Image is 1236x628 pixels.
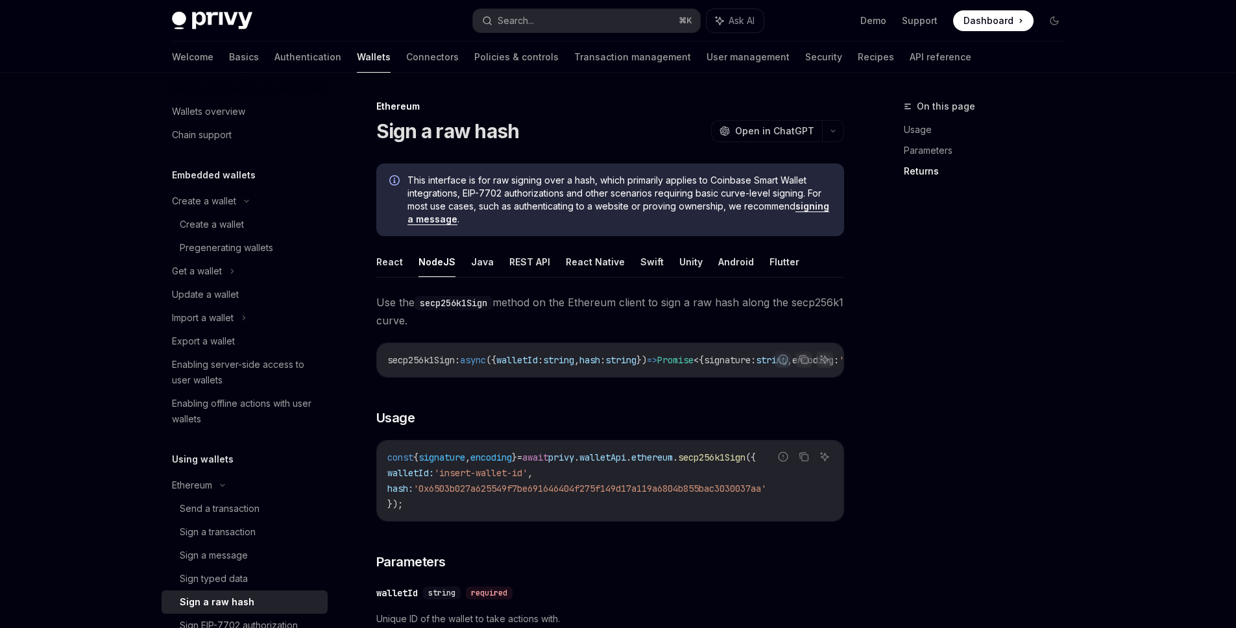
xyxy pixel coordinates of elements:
span: signature [704,354,751,366]
a: Sign typed data [162,567,328,590]
span: ({ [486,354,496,366]
a: Wallets overview [162,100,328,123]
button: Unity [679,247,703,277]
span: Parameters [376,553,446,571]
h5: Using wallets [172,452,234,467]
span: string [543,354,574,366]
span: encoding [792,354,834,366]
h5: Embedded wallets [172,167,256,183]
div: Ethereum [376,100,844,113]
span: : [455,354,460,366]
span: }) [636,354,647,366]
a: Chain support [162,123,328,147]
span: }); [387,498,403,510]
a: Enabling server-side access to user wallets [162,353,328,392]
span: : [751,354,756,366]
div: Update a wallet [172,287,239,302]
button: Copy the contents from the code block [795,351,812,368]
span: => [647,354,657,366]
span: secp256k1Sign [678,452,745,463]
button: Search...⌘K [473,9,700,32]
a: Connectors [406,42,459,73]
span: walletApi [579,452,626,463]
span: ethereum [631,452,673,463]
button: Flutter [769,247,799,277]
button: Ask AI [816,448,833,465]
div: Sign a transaction [180,524,256,540]
button: React Native [566,247,625,277]
span: : [834,354,839,366]
a: Wallets [357,42,391,73]
span: On this page [917,99,975,114]
span: { [413,452,418,463]
a: Transaction management [574,42,691,73]
button: Swift [640,247,664,277]
button: Report incorrect code [775,351,792,368]
span: const [387,452,413,463]
span: hash [579,354,600,366]
span: '0x6503b027a625549f7be691646404f275f149d17a119a6804b855bac3030037aa' [413,483,766,494]
div: Sign a message [180,548,248,563]
a: Export a wallet [162,330,328,353]
div: walletId [376,586,418,599]
span: string [428,588,455,598]
a: Parameters [904,140,1075,161]
div: Send a transaction [180,501,260,516]
a: Sign a raw hash [162,590,328,614]
div: Enabling server-side access to user wallets [172,357,320,388]
div: Sign a raw hash [180,594,254,610]
span: Use the method on the Ethereum client to sign a raw hash along the secp256k1 curve. [376,293,844,330]
span: : [538,354,543,366]
a: Enabling offline actions with user wallets [162,392,328,431]
button: Ask AI [816,351,833,368]
div: Get a wallet [172,263,222,279]
div: Import a wallet [172,310,234,326]
button: NodeJS [418,247,455,277]
a: Returns [904,161,1075,182]
span: { [699,354,704,366]
a: Usage [904,119,1075,140]
button: REST API [509,247,550,277]
div: Enabling offline actions with user wallets [172,396,320,427]
span: , [574,354,579,366]
span: hash: [387,483,413,494]
span: Usage [376,409,415,427]
span: signature [418,452,465,463]
a: Recipes [858,42,894,73]
span: privy [548,452,574,463]
div: Create a wallet [172,193,236,209]
button: Android [718,247,754,277]
span: async [460,354,486,366]
img: dark logo [172,12,252,30]
a: Dashboard [953,10,1034,31]
span: string [605,354,636,366]
a: Sign a message [162,544,328,567]
span: = [517,452,522,463]
div: Export a wallet [172,333,235,349]
a: Security [805,42,842,73]
span: ({ [745,452,756,463]
span: . [574,452,579,463]
span: encoding [470,452,512,463]
span: , [465,452,470,463]
span: 'hex' [839,354,865,366]
a: Authentication [274,42,341,73]
div: Create a wallet [180,217,244,232]
a: Pregenerating wallets [162,236,328,260]
span: < [694,354,699,366]
div: Pregenerating wallets [180,240,273,256]
span: Promise [657,354,694,366]
span: Ask AI [729,14,755,27]
span: } [512,452,517,463]
span: , [527,467,533,479]
a: Send a transaction [162,497,328,520]
span: ⌘ K [679,16,692,26]
code: secp256k1Sign [415,296,492,310]
a: Update a wallet [162,283,328,306]
span: walletId [496,354,538,366]
span: secp256k1Sign [387,354,455,366]
span: 'insert-wallet-id' [434,467,527,479]
svg: Info [389,175,402,188]
div: Wallets overview [172,104,245,119]
a: Basics [229,42,259,73]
